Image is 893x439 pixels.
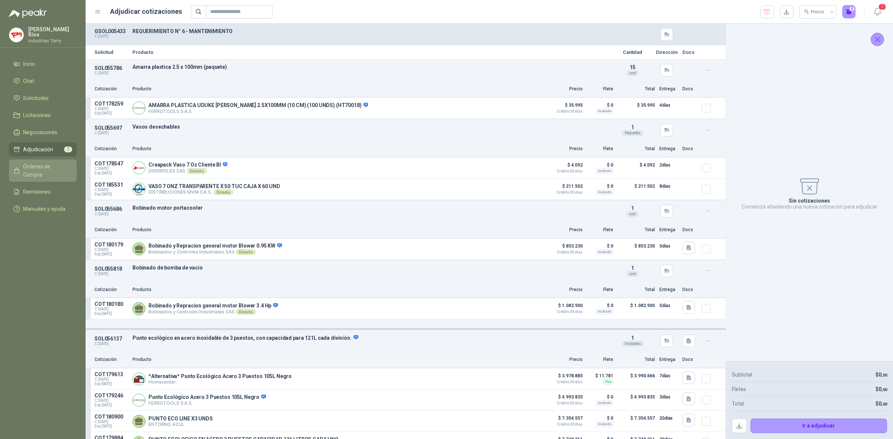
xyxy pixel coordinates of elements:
button: 0 [842,5,856,19]
img: Logo peakr [9,9,47,18]
p: $ 7.354.557 [545,414,583,426]
p: VASO 7 ONZ TRANSPARENTE X 50 TUC CAJA X 60 UND [148,183,280,189]
p: Industrias Tomy [28,39,77,43]
p: SOL055686 [95,206,128,212]
p: Punto ecológico en acero inoxidable de 3 puestos, con capacidad para 121L cada división. [132,335,609,341]
p: 20 días [659,414,678,423]
p: SOL055697 [95,125,128,131]
span: Adjudicación [23,145,53,154]
p: $ 35.995 [545,101,583,113]
div: Incluido [596,189,613,195]
img: Company Logo [9,28,23,42]
p: Flete [587,356,613,363]
a: Órdenes de Compra [9,159,77,182]
span: C: [DATE] [95,307,128,312]
span: 0 [878,372,887,378]
span: Chat [23,77,34,85]
p: $ 1.082.900 [618,301,655,316]
p: Subtotal [732,371,752,379]
p: Producto [132,85,541,93]
p: $ 0 [587,161,613,170]
p: Flete [587,226,613,233]
p: 5 días [659,301,678,310]
p: $ 0 [587,301,613,310]
p: COT178259 [95,101,128,107]
div: Incluido [596,309,613,314]
div: Unidades [621,341,644,347]
p: SOL055786 [95,65,128,71]
p: Producto [132,50,609,55]
p: 7 días [659,371,678,380]
span: 15 [630,64,636,70]
div: Directo [214,189,233,195]
p: $ 7.354.557 [618,414,655,429]
a: Solicitudes [9,91,77,105]
div: und [626,70,639,76]
span: Crédito 30 días [545,423,583,426]
p: Amarra plastica 2.5 x 100mm (paquete) [132,64,609,70]
p: Flete [587,85,613,93]
span: Crédito 30 días [545,110,583,113]
p: Producto [132,356,541,363]
p: C: [DATE] [95,342,128,346]
p: Bobinado y Repracion general motor Blower 3.4 Hp [148,303,278,309]
p: $ 35.995 [618,101,655,116]
p: Punto Ecológico Acero 3 Puestos 105L Negro [148,394,266,401]
a: Adjudicación7 [9,142,77,156]
p: Cotización [95,145,128,152]
p: Total [618,85,655,93]
span: 1 [631,205,634,211]
div: Incluido [596,421,613,427]
p: Cotización [95,226,128,233]
p: Entrega [659,145,678,152]
p: 2 días [659,161,678,170]
div: Directo [236,309,256,315]
p: GSOL005433 [95,28,128,34]
p: Homecenter [148,379,292,385]
p: Bobinados y Controles Industriales SAS [148,309,278,315]
p: Cotización [95,356,128,363]
span: Exp: [DATE] [95,252,128,256]
span: Crédito 30 días [545,380,583,384]
p: Entrega [659,85,678,93]
span: ,00 [881,373,887,378]
span: Crédito 30 días [545,251,583,254]
span: 7 [64,146,72,152]
span: Negociaciones [23,128,57,136]
span: Solicitudes [23,94,49,102]
span: 1 [878,3,886,10]
p: C: [DATE] [95,272,128,276]
span: C: [DATE] [95,420,128,424]
p: *Alternativa* Punto Ecológico Acero 3 Puestos 105L Negro [148,373,292,379]
p: DISPAPELES SAS [148,168,227,174]
button: Cerrar [871,33,884,46]
p: C: [DATE] [95,212,128,216]
p: Vasos desechables [132,124,609,130]
p: Comienza añadiendo una nueva cotización para adjudicar [742,204,877,210]
p: Total [618,286,655,293]
span: Licitaciones [23,111,51,119]
p: AMARRA PLASTICA UDUKE [PERSON_NAME] 2.5X100MM (10 CM) (100 UNDS) (HT70018) [148,102,368,109]
span: C: [DATE] [95,167,128,171]
span: Crédito 30 días [545,401,583,405]
span: Remisiones [23,188,51,196]
p: $ 1.082.900 [545,301,583,314]
p: Docs [682,286,697,293]
p: Producto [132,226,541,233]
p: REQUERIMIENTO N° 6 - MANTENIMIENTO [132,28,609,34]
p: $ 0 [587,393,613,401]
img: Company Logo [133,183,145,195]
p: Docs [682,145,697,152]
p: COT185531 [95,182,128,188]
span: Exp: [DATE] [95,403,128,407]
img: Company Logo [133,162,145,174]
a: Chat [9,74,77,88]
div: Flex [603,379,613,385]
p: ENTORNO AZUL [148,422,213,427]
span: Crédito 30 días [545,310,583,314]
p: $ 0 [587,414,613,423]
span: Exp: [DATE] [95,312,128,316]
p: Total [732,400,744,408]
span: 1 [631,335,634,341]
p: FERROTOOLS S.A.S. [148,400,266,406]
